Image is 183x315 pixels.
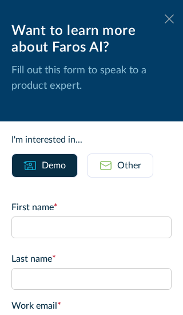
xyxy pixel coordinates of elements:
div: Demo [42,159,66,172]
label: Last name [11,252,172,266]
label: First name [11,200,172,214]
div: I'm interested in... [11,133,172,147]
div: Want to learn more about Faros AI? [11,23,172,56]
label: Work email [11,299,172,313]
div: Other [117,159,141,172]
p: Fill out this form to speak to a product expert. [11,63,172,94]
